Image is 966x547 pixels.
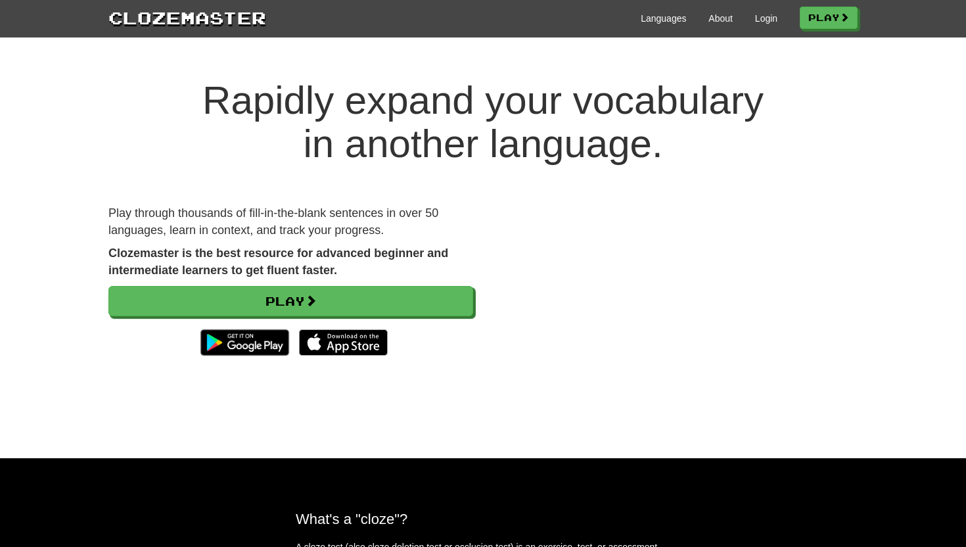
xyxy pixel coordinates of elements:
img: Get it on Google Play [194,323,296,362]
a: Clozemaster [108,5,266,30]
a: Play [108,286,473,316]
a: Languages [641,12,686,25]
a: Login [755,12,777,25]
p: Play through thousands of fill-in-the-blank sentences in over 50 languages, learn in context, and... [108,205,473,239]
a: Play [800,7,858,29]
a: About [708,12,733,25]
strong: Clozemaster is the best resource for advanced beginner and intermediate learners to get fluent fa... [108,247,448,277]
img: Download_on_the_App_Store_Badge_US-UK_135x40-25178aeef6eb6b83b96f5f2d004eda3bffbb37122de64afbaef7... [299,329,388,356]
h2: What's a "cloze"? [296,511,670,527]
